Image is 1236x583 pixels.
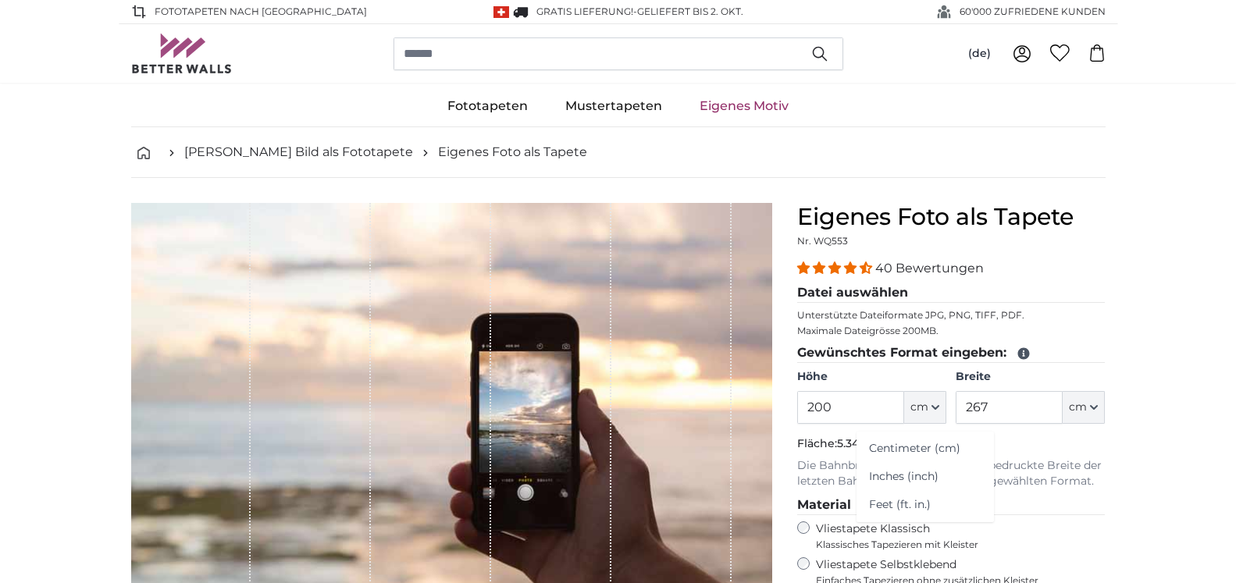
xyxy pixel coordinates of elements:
[184,143,413,162] a: [PERSON_NAME] Bild als Fototapete
[816,539,1092,551] span: Klassisches Tapezieren mit Kleister
[797,203,1106,231] h1: Eigenes Foto als Tapete
[910,400,928,415] span: cm
[1069,400,1087,415] span: cm
[956,369,1105,385] label: Breite
[797,458,1106,489] p: Die Bahnbreite beträgt 50 cm. Die bedruckte Breite der letzten Bahn ergibt sich aus Ihrem gewählt...
[857,491,994,519] a: Feet (ft. in.)
[155,5,367,19] span: Fototapeten nach [GEOGRAPHIC_DATA]
[797,309,1106,322] p: Unterstützte Dateiformate JPG, PNG, TIFF, PDF.
[429,86,547,126] a: Fototapeten
[797,261,875,276] span: 4.38 stars
[797,436,1106,452] p: Fläche:
[904,391,946,424] button: cm
[797,235,848,247] span: Nr. WQ553
[438,143,587,162] a: Eigenes Foto als Tapete
[797,283,1106,303] legend: Datei auswählen
[681,86,807,126] a: Eigenes Motiv
[131,34,233,73] img: Betterwalls
[797,496,1106,515] legend: Material
[1063,391,1105,424] button: cm
[547,86,681,126] a: Mustertapeten
[633,5,743,17] span: -
[493,6,509,18] img: Schweiz
[131,127,1106,178] nav: breadcrumbs
[837,436,875,450] span: 5.34m²
[797,343,1106,363] legend: Gewünschtes Format eingeben:
[797,369,946,385] label: Höhe
[960,5,1106,19] span: 60'000 ZUFRIEDENE KUNDEN
[875,261,984,276] span: 40 Bewertungen
[797,325,1106,337] p: Maximale Dateigrösse 200MB.
[857,435,994,463] a: Centimeter (cm)
[536,5,633,17] span: GRATIS Lieferung!
[956,40,1003,68] button: (de)
[637,5,743,17] span: Geliefert bis 2. Okt.
[816,521,1092,551] label: Vliestapete Klassisch
[857,463,994,491] a: Inches (inch)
